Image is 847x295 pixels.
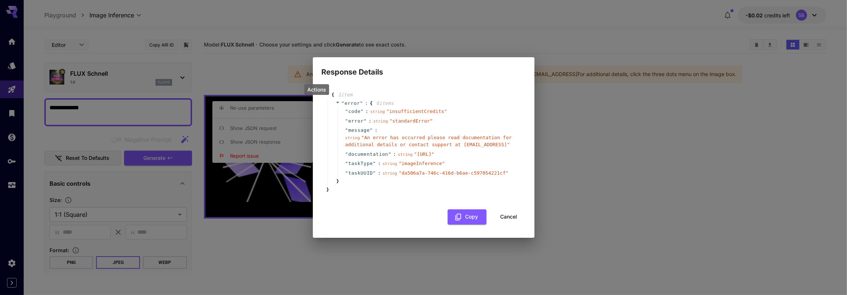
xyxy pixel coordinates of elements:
[345,127,348,133] span: "
[373,161,376,166] span: "
[414,151,434,157] span: " [URL] "
[348,117,364,125] span: error
[370,100,373,107] span: {
[388,151,391,157] span: "
[378,169,381,177] span: :
[373,170,376,176] span: "
[383,161,397,166] span: string
[348,160,373,167] span: taskType
[363,118,366,124] span: "
[348,127,370,134] span: message
[398,152,413,157] span: string
[342,100,345,106] span: "
[348,108,361,115] span: code
[345,136,360,140] span: string
[492,209,526,224] button: Cancel
[345,135,512,148] span: " An error has occurred please read documentation for additional details or contact support at [E...
[369,117,372,125] span: :
[345,109,348,114] span: "
[361,109,363,114] span: "
[332,91,335,99] span: {
[325,186,329,193] span: }
[338,92,352,97] span: 1 item
[348,151,388,158] span: documentation
[304,84,329,95] div: Actions
[375,127,378,134] span: :
[345,170,348,176] span: "
[383,171,397,176] span: string
[378,160,381,167] span: :
[393,151,396,158] span: :
[376,100,394,106] span: 6 item s
[345,118,348,124] span: "
[365,100,368,107] span: :
[448,209,486,224] button: Copy
[335,178,339,185] span: }
[313,57,535,78] h2: Response Details
[345,151,348,157] span: "
[386,109,447,114] span: " insufficientCredits "
[365,108,368,115] span: :
[373,119,388,124] span: string
[399,161,445,166] span: " imageInference "
[348,169,373,177] span: taskUUID
[345,100,360,106] span: error
[345,161,348,166] span: "
[399,170,508,176] span: " da506a7a-746c-416d-b6ae-c597054221cf "
[370,109,385,114] span: string
[370,127,373,133] span: "
[360,100,363,106] span: "
[389,118,433,124] span: " standardError "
